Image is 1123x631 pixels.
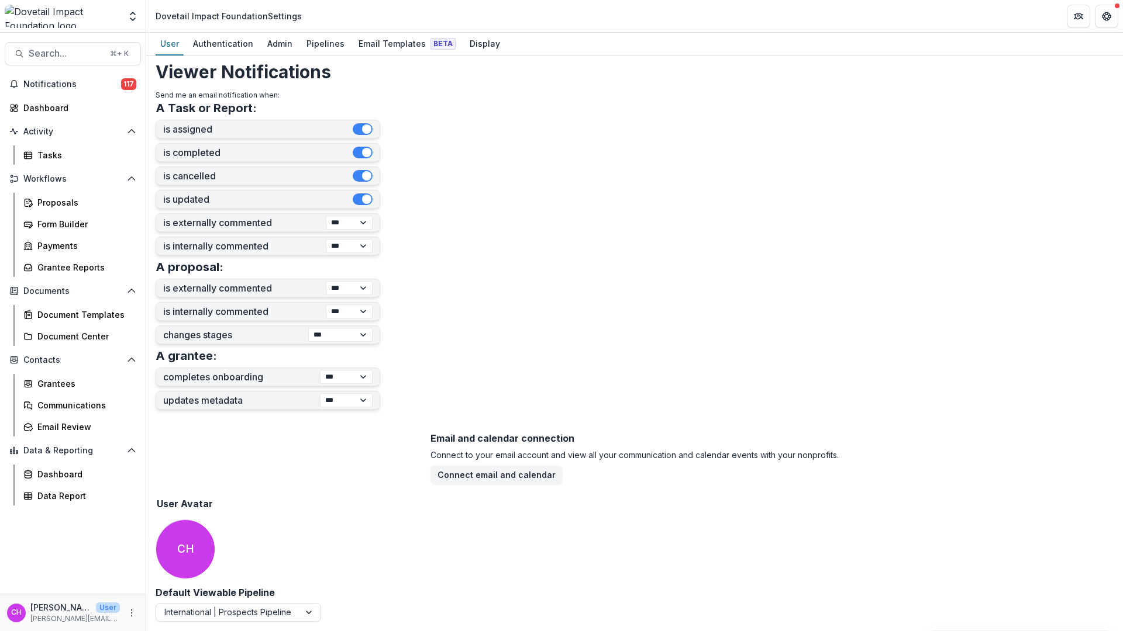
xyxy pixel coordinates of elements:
[5,98,141,117] a: Dashboard
[430,466,563,484] button: Connect email and calendar
[19,236,141,255] a: Payments
[23,174,122,184] span: Workflows
[5,75,141,93] button: Notifications117
[188,33,258,56] a: Authentication
[23,286,122,296] span: Documents
[430,38,456,50] span: Beta
[108,47,131,60] div: ⌘ + K
[163,283,326,294] label: is externally commented
[37,308,132,321] div: Document Templates
[23,355,122,365] span: Contacts
[23,127,122,137] span: Activity
[465,33,505,56] a: Display
[19,258,141,277] a: Grantee Reports
[23,102,132,114] div: Dashboard
[1067,5,1090,28] button: Partners
[163,241,326,252] label: is internally commented
[1095,5,1118,28] button: Get Help
[19,145,141,165] a: Tasks
[19,374,141,393] a: Grantees
[5,5,120,28] img: Dovetail Impact Foundation logo
[125,5,141,28] button: Open entity switcher
[163,306,326,317] label: is internally commented
[156,10,302,22] div: Dovetail Impact Foundation Settings
[163,147,353,158] label: is completed
[263,33,297,56] a: Admin
[163,171,353,182] label: is cancelled
[156,349,217,363] h3: A grantee:
[302,35,349,52] div: Pipelines
[19,305,141,324] a: Document Templates
[177,543,194,554] div: Courtney Eker Hardy
[30,601,91,613] p: [PERSON_NAME] [PERSON_NAME]
[5,441,141,460] button: Open Data & Reporting
[156,35,184,52] div: User
[23,446,122,456] span: Data & Reporting
[37,490,132,502] div: Data Report
[37,399,132,411] div: Communications
[125,606,139,620] button: More
[19,214,141,234] a: Form Builder
[19,193,141,212] a: Proposals
[188,35,258,52] div: Authentication
[5,351,141,369] button: Open Contacts
[37,240,132,252] div: Payments
[30,613,120,624] p: [PERSON_NAME][EMAIL_ADDRESS][DOMAIN_NAME]
[23,79,121,89] span: Notifications
[156,101,257,115] h3: A Task or Report:
[121,78,136,90] span: 117
[19,417,141,436] a: Email Review
[96,602,120,613] p: User
[163,194,353,205] label: is updated
[37,468,132,480] div: Dashboard
[354,35,460,52] div: Email Templates
[11,609,22,616] div: Courtney Eker Hardy
[19,327,141,346] a: Document Center
[151,8,306,25] nav: breadcrumb
[156,91,280,99] span: Send me an email notification when:
[5,42,141,65] button: Search...
[19,486,141,505] a: Data Report
[37,218,132,230] div: Form Builder
[156,587,275,598] h2: Default Viewable Pipeline
[157,498,213,509] h2: User Avatar
[465,35,505,52] div: Display
[156,61,1114,82] h2: Viewer Notifications
[29,48,103,59] span: Search...
[156,260,223,274] h3: A proposal:
[163,395,320,406] label: updates metadata
[5,282,141,300] button: Open Documents
[156,33,184,56] a: User
[37,196,132,209] div: Proposals
[37,421,132,433] div: Email Review
[302,33,349,56] a: Pipelines
[19,464,141,484] a: Dashboard
[263,35,297,52] div: Admin
[354,33,460,56] a: Email Templates Beta
[163,217,326,228] label: is externally commented
[430,433,839,444] h2: Email and calendar connection
[430,449,839,461] p: Connect to your email account and view all your communication and calendar events with your nonpr...
[19,396,141,415] a: Communications
[37,149,132,161] div: Tasks
[5,169,141,188] button: Open Workflows
[163,372,320,383] label: completes onboarding
[163,124,353,135] label: is assigned
[163,330,308,341] label: changes stages
[37,377,132,390] div: Grantees
[37,261,132,273] div: Grantee Reports
[37,330,132,342] div: Document Center
[5,122,141,141] button: Open Activity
